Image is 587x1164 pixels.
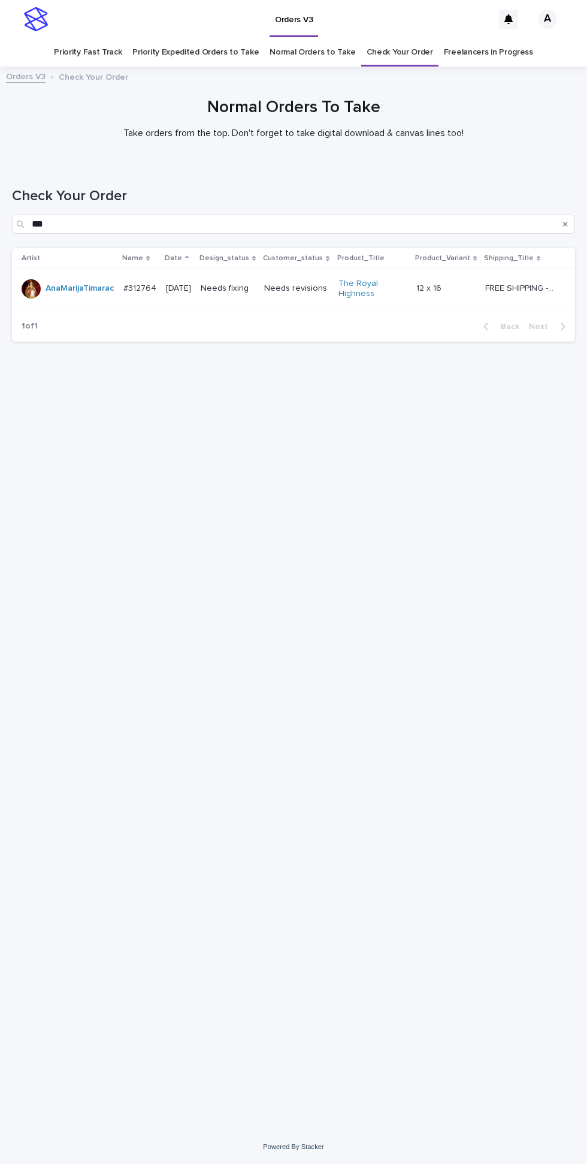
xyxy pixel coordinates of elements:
[415,252,470,265] p: Product_Variant
[12,188,575,205] h1: Check Your Order
[166,284,191,294] p: [DATE]
[12,269,575,309] tr: AnaMarijaTimarac #312764#312764 [DATE]Needs fixingNeeds revisionsThe Royal Highness 12 x 1612 x 1...
[201,284,255,294] p: Needs fixing
[270,38,356,67] a: Normal Orders to Take
[199,252,249,265] p: Design_status
[338,279,407,299] a: The Royal Highness
[538,10,557,29] div: A
[46,284,114,294] a: AnaMarijaTimarac
[54,128,533,139] p: Take orders from the top. Don't forget to take digital download & canvas lines too!
[6,69,46,83] a: Orders V3
[263,252,323,265] p: Customer_status
[444,38,533,67] a: Freelancers in Progress
[264,284,328,294] p: Needs revisions
[24,7,48,31] img: stacker-logo-s-only.png
[474,321,524,332] button: Back
[132,38,259,67] a: Priority Expedited Orders to Take
[54,38,122,67] a: Priority Fast Track
[416,281,444,294] p: 12 x 16
[484,252,534,265] p: Shipping_Title
[12,215,575,234] input: Search
[122,252,143,265] p: Name
[59,70,128,83] p: Check Your Order
[524,321,575,332] button: Next
[263,1143,323,1150] a: Powered By Stacker
[337,252,385,265] p: Product_Title
[485,281,558,294] p: FREE SHIPPING - preview in 1-2 business days, after your approval delivery will take 5-10 b.d.
[12,98,575,118] h1: Normal Orders To Take
[165,252,182,265] p: Date
[22,252,40,265] p: Artist
[367,38,433,67] a: Check Your Order
[123,281,159,294] p: #312764
[12,312,47,341] p: 1 of 1
[494,322,519,331] span: Back
[529,322,555,331] span: Next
